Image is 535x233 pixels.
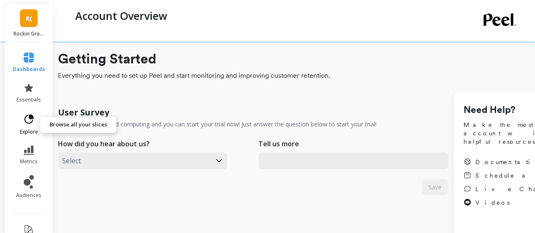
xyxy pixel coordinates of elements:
[58,120,376,129] p: Your data has finished computing and you can start your trial now! Just answer the question below...
[14,30,44,37] p: Rockin Green (Essor)
[258,139,299,149] p: Tell us more
[58,107,109,118] h1: User Survey
[475,198,510,207] span: Videos
[58,139,150,149] p: How did you hear about us?
[13,66,45,73] span: dashboards
[26,14,32,23] span: R(
[16,192,41,199] span: audiences
[20,158,38,165] span: metrics
[20,129,38,135] span: explore
[16,96,41,103] span: essentials
[75,8,167,23] p: Account Overview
